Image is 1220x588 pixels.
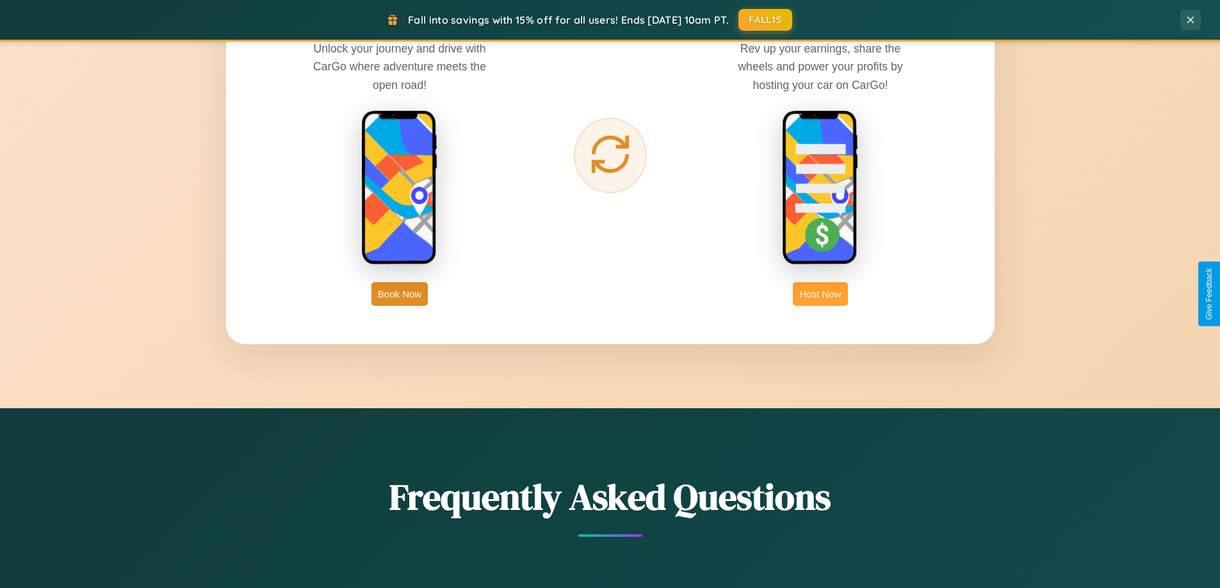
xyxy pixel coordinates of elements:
button: FALL15 [738,9,792,31]
button: Host Now [793,282,847,306]
button: Book Now [371,282,428,306]
span: Fall into savings with 15% off for all users! Ends [DATE] 10am PT. [408,13,729,26]
p: Unlock your journey and drive with CarGo where adventure meets the open road! [304,40,496,93]
p: Rev up your earnings, share the wheels and power your profits by hosting your car on CarGo! [724,40,916,93]
img: host phone [782,110,859,266]
img: rent phone [361,110,438,266]
div: Give Feedback [1205,268,1214,320]
h2: Frequently Asked Questions [226,472,995,521]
